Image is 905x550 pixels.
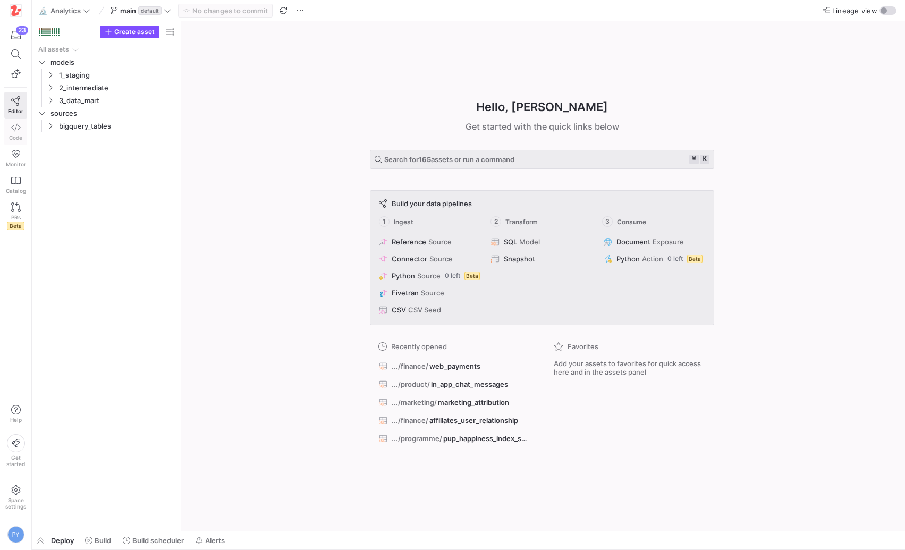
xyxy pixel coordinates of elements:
[36,107,176,120] div: Press SPACE to select this row.
[408,306,441,314] span: CSV Seed
[376,395,532,409] button: .../marketing/marketing_attribution
[384,155,514,164] span: Search for assets or run a command
[36,120,176,132] div: Press SPACE to select this row.
[50,6,81,15] span: Analytics
[428,238,452,246] span: Source
[59,95,175,107] span: 3_data_mart
[504,255,535,263] span: Snapshot
[392,398,437,407] span: .../marketing/
[370,120,714,133] div: Get started with the quick links below
[6,161,26,167] span: Monitor
[39,7,46,14] span: 🔬
[4,430,27,471] button: Getstarted
[377,269,483,282] button: PythonSource0 leftBeta
[376,431,532,445] button: .../programme/pup_happiness_index_surveys
[429,362,480,370] span: web_payments
[9,134,22,141] span: Code
[7,526,24,543] div: PY
[377,303,483,316] button: CSVCSV Seed
[95,536,111,545] span: Build
[36,69,176,81] div: Press SPACE to select this row.
[392,306,406,314] span: CSV
[421,289,444,297] span: Source
[4,145,27,172] a: Monitor
[132,536,184,545] span: Build scheduler
[504,238,517,246] span: SQL
[51,536,74,545] span: Deploy
[377,286,483,299] button: FivetranSource
[191,531,230,549] button: Alerts
[419,155,431,164] strong: 165
[438,398,509,407] span: marketing_attribution
[36,4,93,18] button: 🔬Analytics
[9,417,22,423] span: Help
[602,252,707,265] button: PythonAction0 leftBeta
[376,359,532,373] button: .../finance/web_payments
[4,400,27,428] button: Help
[7,222,24,230] span: Beta
[489,235,595,248] button: SQLModel
[6,454,25,467] span: Get started
[4,92,27,119] a: Editor
[11,5,21,16] img: https://storage.googleapis.com/y42-prod-data-exchange/images/h4OkG5kwhGXbZ2sFpobXAPbjBGJTZTGe3yEd...
[429,255,453,263] span: Source
[118,531,189,549] button: Build scheduler
[36,81,176,94] div: Press SPACE to select this row.
[376,413,532,427] button: .../finance/affiliates_user_relationship
[616,255,640,263] span: Python
[59,120,175,132] span: bigquery_tables
[377,235,483,248] button: ReferenceSource
[554,359,706,376] span: Add your assets to favorites for quick access here and in the assets panel
[568,342,598,351] span: Favorites
[6,188,26,194] span: Catalog
[108,4,174,18] button: maindefault
[59,82,175,94] span: 2_intermediate
[370,150,714,169] button: Search for165assets or run a command⌘k
[100,26,159,38] button: Create asset
[392,255,427,263] span: Connector
[4,198,27,234] a: PRsBeta
[616,238,650,246] span: Document
[5,497,26,510] span: Space settings
[4,172,27,198] a: Catalog
[4,523,27,546] button: PY
[80,531,116,549] button: Build
[392,416,428,425] span: .../finance/
[391,342,447,351] span: Recently opened
[36,56,176,69] div: Press SPACE to select this row.
[489,252,595,265] button: Snapshot
[376,377,532,391] button: .../product/in_app_chat_messages
[392,289,419,297] span: Fivetran
[392,380,430,388] span: .../product/
[392,238,426,246] span: Reference
[392,272,415,280] span: Python
[443,434,530,443] span: pup_happiness_index_surveys
[36,94,176,107] div: Press SPACE to select this row.
[36,43,176,56] div: Press SPACE to select this row.
[205,536,225,545] span: Alerts
[464,272,480,280] span: Beta
[120,6,136,15] span: main
[476,98,608,116] h1: Hello, [PERSON_NAME]
[689,155,699,164] kbd: ⌘
[4,2,27,20] a: https://storage.googleapis.com/y42-prod-data-exchange/images/h4OkG5kwhGXbZ2sFpobXAPbjBGJTZTGe3yEd...
[50,56,175,69] span: models
[519,238,540,246] span: Model
[50,107,175,120] span: sources
[431,380,508,388] span: in_app_chat_messages
[4,480,27,514] a: Spacesettings
[377,252,483,265] button: ConnectorSource
[16,26,28,35] div: 23
[687,255,703,263] span: Beta
[38,46,69,53] div: All assets
[392,199,472,208] span: Build your data pipelines
[4,119,27,145] a: Code
[417,272,441,280] span: Source
[445,272,460,280] span: 0 left
[4,26,27,45] button: 23
[700,155,709,164] kbd: k
[114,28,155,36] span: Create asset
[392,362,428,370] span: .../finance/
[59,69,175,81] span: 1_staging
[653,238,684,246] span: Exposure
